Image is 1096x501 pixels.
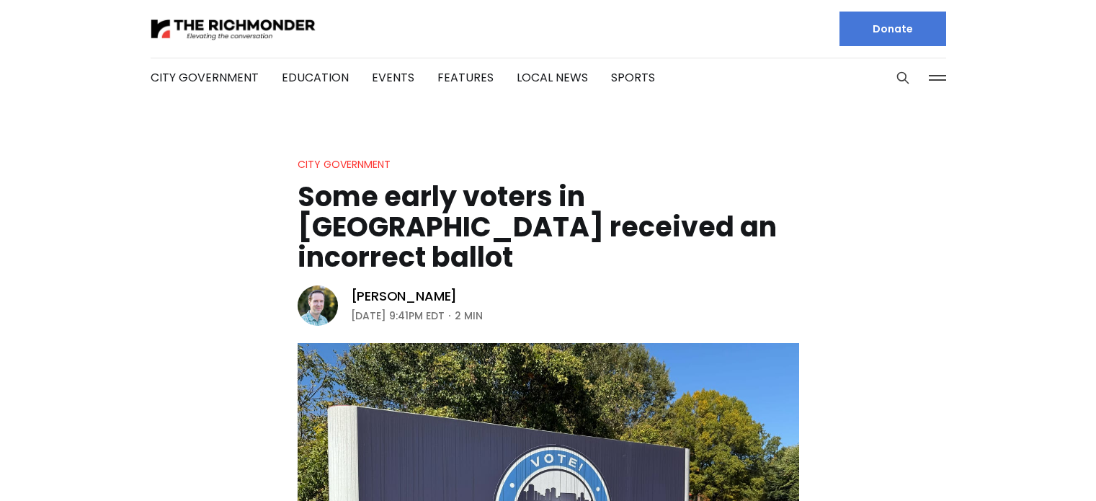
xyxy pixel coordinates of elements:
[611,69,655,86] a: Sports
[839,12,946,46] a: Donate
[298,285,338,326] img: Michael Phillips
[351,288,458,305] a: [PERSON_NAME]
[298,182,799,272] h1: Some early voters in [GEOGRAPHIC_DATA] received an incorrect ballot
[298,157,391,172] a: City Government
[151,17,316,42] img: The Richmonder
[455,307,483,324] span: 2 min
[151,69,259,86] a: City Government
[437,69,494,86] a: Features
[892,67,914,89] button: Search this site
[282,69,349,86] a: Education
[351,307,445,324] time: [DATE] 9:41PM EDT
[517,69,588,86] a: Local News
[372,69,414,86] a: Events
